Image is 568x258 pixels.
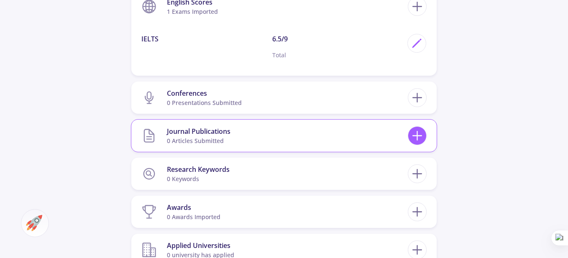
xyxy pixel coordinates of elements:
[272,34,403,44] p: 6.5/9
[167,98,242,107] div: 0 presentations submitted
[167,202,220,212] div: Awards
[141,34,272,44] p: IELTS
[167,126,230,136] div: Journal Publications
[167,136,230,145] div: 0 articles submitted
[167,88,242,98] div: Conferences
[167,7,218,16] div: 1 exams imported
[167,174,230,183] div: 0 keywords
[26,215,42,231] img: ac-market
[167,240,234,250] div: Applied Universities
[167,212,220,221] div: 0 awards imported
[272,51,403,59] p: Total
[167,164,230,174] div: Research Keywords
